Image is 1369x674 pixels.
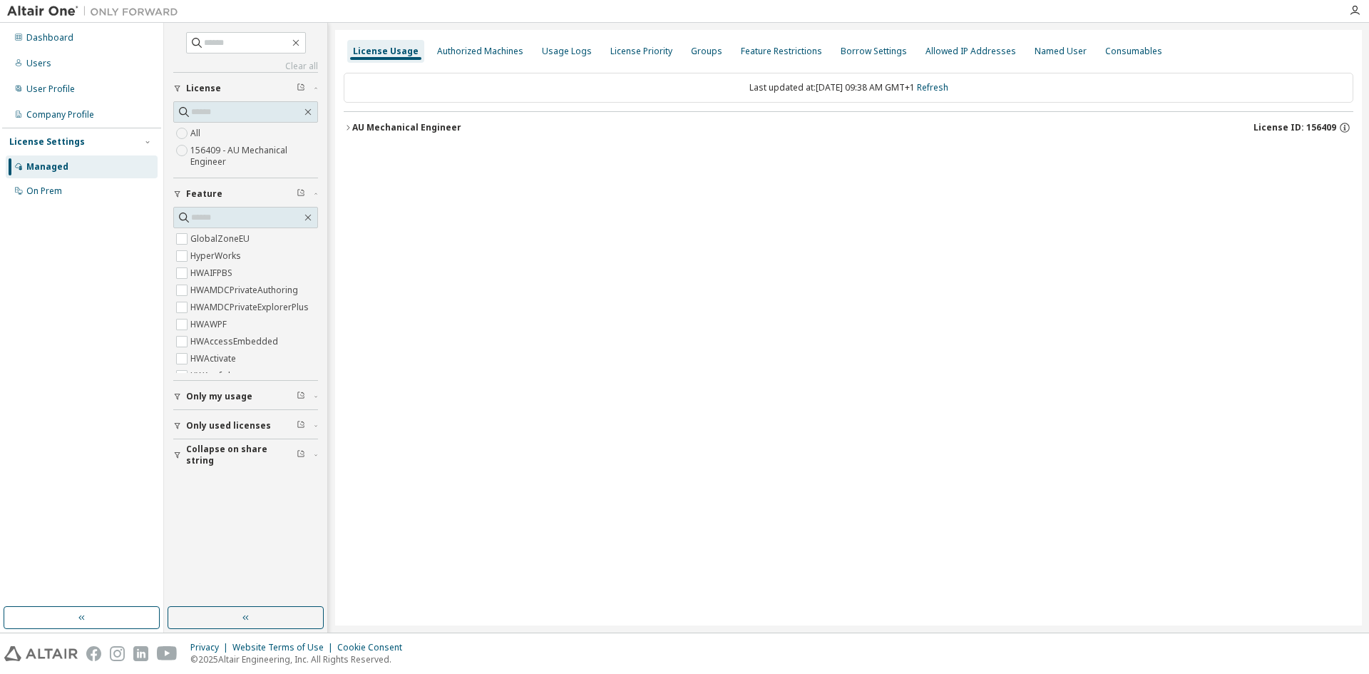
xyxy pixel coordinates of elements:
img: linkedin.svg [133,646,148,661]
span: Clear filter [297,83,305,94]
span: Collapse on share string [186,444,297,466]
button: AU Mechanical EngineerLicense ID: 156409 [344,112,1353,143]
div: AU Mechanical Engineer [352,122,461,133]
label: HWAMDCPrivateAuthoring [190,282,301,299]
p: © 2025 Altair Engineering, Inc. All Rights Reserved. [190,653,411,665]
div: License Settings [9,136,85,148]
button: License [173,73,318,104]
span: Clear filter [297,420,305,432]
label: GlobalZoneEU [190,230,252,247]
label: All [190,125,203,142]
span: Feature [186,188,222,200]
span: Clear filter [297,449,305,461]
div: Managed [26,161,68,173]
div: Consumables [1105,46,1162,57]
div: Dashboard [26,32,73,44]
label: HWAccessEmbedded [190,333,281,350]
div: Allowed IP Addresses [926,46,1016,57]
img: facebook.svg [86,646,101,661]
div: Website Terms of Use [232,642,337,653]
a: Clear all [173,61,318,72]
div: On Prem [26,185,62,197]
button: Only my usage [173,381,318,412]
img: Altair One [7,4,185,19]
span: License [186,83,221,94]
div: Company Profile [26,109,94,121]
span: Clear filter [297,391,305,402]
div: Cookie Consent [337,642,411,653]
label: 156409 - AU Mechanical Engineer [190,142,318,170]
span: License ID: 156409 [1253,122,1336,133]
a: Refresh [917,81,948,93]
label: HWAcufwh [190,367,236,384]
div: Privacy [190,642,232,653]
img: youtube.svg [157,646,178,661]
button: Feature [173,178,318,210]
div: Borrow Settings [841,46,907,57]
img: altair_logo.svg [4,646,78,661]
div: Authorized Machines [437,46,523,57]
div: Groups [691,46,722,57]
div: Users [26,58,51,69]
label: HWAMDCPrivateExplorerPlus [190,299,312,316]
div: License Usage [353,46,419,57]
span: Only used licenses [186,420,271,432]
label: HWActivate [190,350,239,367]
button: Only used licenses [173,410,318,441]
label: HWAWPF [190,316,230,333]
div: Named User [1035,46,1087,57]
div: License Priority [610,46,672,57]
button: Collapse on share string [173,439,318,471]
div: User Profile [26,83,75,95]
span: Only my usage [186,391,252,402]
div: Last updated at: [DATE] 09:38 AM GMT+1 [344,73,1353,103]
span: Clear filter [297,188,305,200]
div: Usage Logs [542,46,592,57]
img: instagram.svg [110,646,125,661]
label: HyperWorks [190,247,244,265]
label: HWAIFPBS [190,265,235,282]
div: Feature Restrictions [741,46,822,57]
